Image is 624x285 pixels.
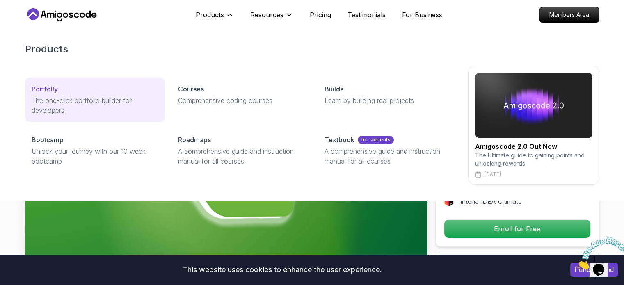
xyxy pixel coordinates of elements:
div: This website uses cookies to enhance the user experience. [6,261,558,279]
p: IntelliJ IDEA Ultimate [460,196,522,206]
p: A comprehensive guide and instruction manual for all courses [325,146,451,166]
a: Pricing [310,10,331,20]
span: 1 [3,3,7,10]
img: amigoscode 2.0 [475,73,592,138]
p: Resources [250,10,283,20]
p: Members Area [539,7,599,22]
button: Products [196,10,234,26]
button: Accept cookies [570,263,618,277]
p: A comprehensive guide and instruction manual for all courses [178,146,305,166]
p: The Ultimate guide to gaining points and unlocking rewards [475,151,592,168]
a: Textbookfor studentsA comprehensive guide and instruction manual for all courses [318,128,458,173]
p: Courses [178,84,204,94]
p: Comprehensive coding courses [178,96,305,105]
a: Members Area [539,7,599,23]
a: For Business [402,10,442,20]
p: Roadmaps [178,135,211,145]
button: Resources [250,10,293,26]
a: amigoscode 2.0Amigoscode 2.0 Out NowThe Ultimate guide to gaining points and unlocking rewards[DATE] [468,66,599,185]
a: RoadmapsA comprehensive guide and instruction manual for all courses [171,128,311,173]
img: Chat attention grabber [3,3,54,36]
p: Learn by building real projects [325,96,451,105]
a: Testimonials [347,10,386,20]
p: Portfolly [32,84,58,94]
a: PortfollyThe one-click portfolio builder for developers [25,78,165,122]
p: Unlock your journey with our 10 week bootcamp [32,146,158,166]
a: CoursesComprehensive coding courses [171,78,311,112]
p: [DATE] [485,171,501,178]
p: Textbook [325,135,354,145]
p: Products [196,10,224,20]
button: Enroll for Free [444,219,591,238]
h2: Amigoscode 2.0 Out Now [475,141,592,151]
p: Bootcamp [32,135,64,145]
a: BuildsLearn by building real projects [318,78,458,112]
a: BootcampUnlock your journey with our 10 week bootcamp [25,128,165,173]
p: Enroll for Free [444,220,590,238]
p: Builds [325,84,343,94]
img: jetbrains logo [444,196,454,206]
p: The one-click portfolio builder for developers [32,96,158,115]
p: for students [358,136,394,144]
iframe: chat widget [573,234,624,273]
h2: Products [25,43,599,56]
